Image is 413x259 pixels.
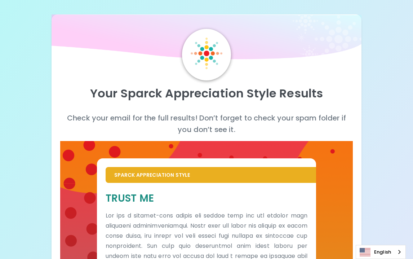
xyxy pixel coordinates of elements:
[106,192,308,205] h5: Trust Me
[114,171,308,179] p: Sparck Appreciation Style
[52,14,361,63] img: wave
[60,112,353,135] p: Check your email for the full results! Don’t forget to check your spam folder if you don’t see it.
[60,86,353,101] p: Your Sparck Appreciation Style Results
[356,245,406,259] div: Language
[191,38,222,69] img: Sparck Logo
[356,245,405,259] a: English
[356,245,406,259] aside: Language selected: English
